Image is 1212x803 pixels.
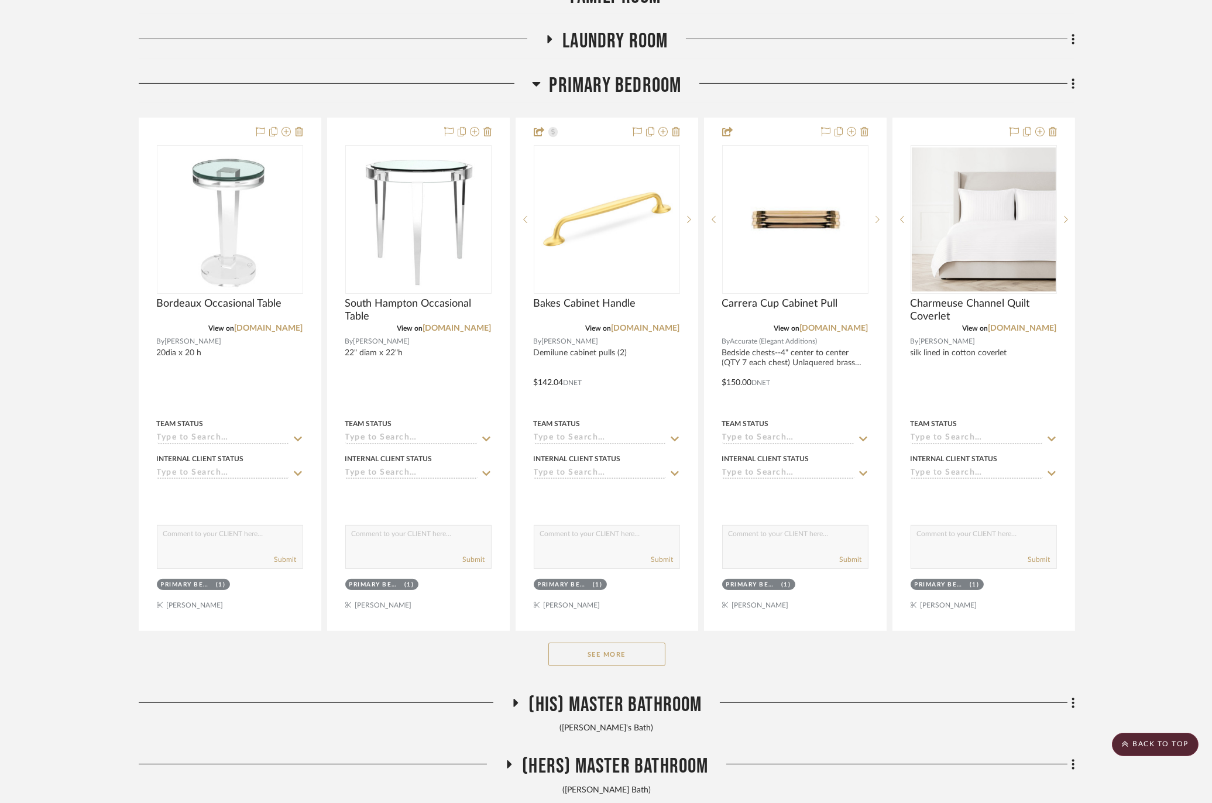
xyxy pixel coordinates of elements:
[593,581,603,589] div: (1)
[161,581,214,589] div: Primary Bedroom
[915,581,967,589] div: Primary Bedroom
[157,336,165,347] span: By
[345,454,432,464] div: Internal Client Status
[353,336,410,347] span: [PERSON_NAME]
[988,324,1057,332] a: [DOMAIN_NAME]
[139,722,1075,735] div: ([PERSON_NAME]'s Bath)
[534,146,679,293] div: 0
[397,325,423,332] span: View on
[528,692,702,718] span: (His) Master Bathroom
[355,146,482,293] img: South Hampton Occasional Table
[726,581,779,589] div: Primary Bedroom
[345,297,492,323] span: South Hampton Occasional Table
[534,433,666,444] input: Type to Search…
[1112,733,1199,756] scroll-to-top-button: BACK TO TOP
[586,325,612,332] span: View on
[1028,554,1050,565] button: Submit
[157,418,204,429] div: Team Status
[911,454,998,464] div: Internal Client Status
[722,468,854,479] input: Type to Search…
[522,754,708,779] span: (Hers) Master Bathroom
[911,297,1057,323] span: Charmeuse Channel Quilt Coverlet
[840,554,862,565] button: Submit
[404,581,414,589] div: (1)
[157,433,289,444] input: Type to Search…
[919,336,976,347] span: [PERSON_NAME]
[139,784,1075,797] div: ([PERSON_NAME] Bath)
[345,336,353,347] span: By
[722,297,838,310] span: Carrera Cup Cabinet Pull
[722,454,809,464] div: Internal Client Status
[534,418,581,429] div: Team Status
[534,468,666,479] input: Type to Search…
[535,147,679,291] img: Bakes Cabinet Handle
[722,418,769,429] div: Team Status
[345,433,478,444] input: Type to Search…
[538,581,590,589] div: Primary Bedroom
[345,468,478,479] input: Type to Search…
[216,581,226,589] div: (1)
[542,336,599,347] span: [PERSON_NAME]
[188,146,271,293] img: Bordeaux Occasional Table
[562,29,668,54] span: Laundry Room
[534,454,621,464] div: Internal Client Status
[463,554,485,565] button: Submit
[534,336,542,347] span: By
[550,73,682,98] span: Primary Bedroom
[157,468,289,479] input: Type to Search…
[722,336,730,347] span: By
[911,336,919,347] span: By
[274,554,297,565] button: Submit
[209,325,235,332] span: View on
[781,581,791,589] div: (1)
[651,554,674,565] button: Submit
[963,325,988,332] span: View on
[911,468,1043,479] input: Type to Search…
[534,297,636,310] span: Bakes Cabinet Handle
[548,643,665,666] button: See More
[970,581,980,589] div: (1)
[912,147,1056,291] img: Charmeuse Channel Quilt Coverlet
[345,418,392,429] div: Team Status
[911,433,1043,444] input: Type to Search…
[723,146,868,293] div: 0
[737,146,854,293] img: Carrera Cup Cabinet Pull
[722,433,854,444] input: Type to Search…
[349,581,402,589] div: Primary Bedroom
[165,336,222,347] span: [PERSON_NAME]
[800,324,868,332] a: [DOMAIN_NAME]
[911,418,957,429] div: Team Status
[157,297,282,310] span: Bordeaux Occasional Table
[774,325,800,332] span: View on
[730,336,818,347] span: Accurate (Elegant Additions)
[235,324,303,332] a: [DOMAIN_NAME]
[612,324,680,332] a: [DOMAIN_NAME]
[423,324,492,332] a: [DOMAIN_NAME]
[157,454,244,464] div: Internal Client Status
